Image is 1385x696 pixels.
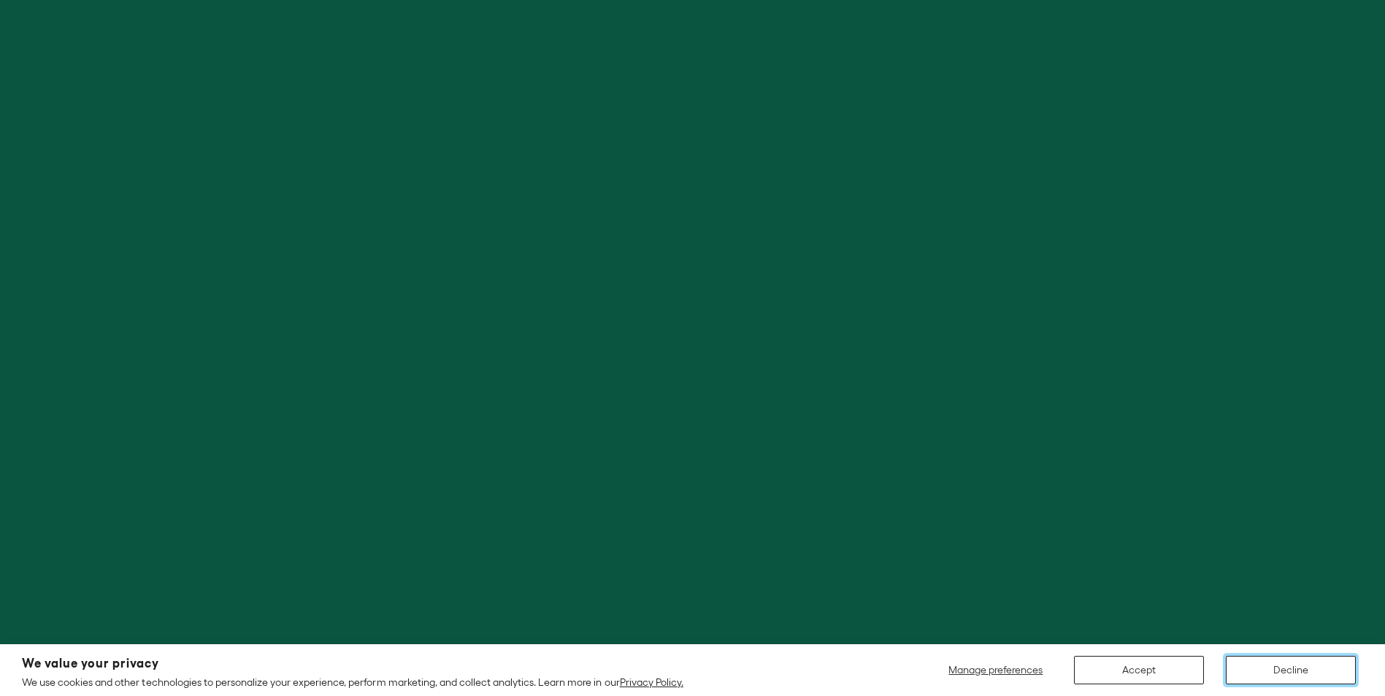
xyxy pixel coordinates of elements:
[948,664,1043,676] span: Manage preferences
[1074,656,1204,684] button: Accept
[620,676,683,688] a: Privacy Policy.
[1226,656,1356,684] button: Decline
[22,676,683,689] p: We use cookies and other technologies to personalize your experience, perform marketing, and coll...
[940,656,1052,684] button: Manage preferences
[22,657,683,670] h2: We value your privacy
